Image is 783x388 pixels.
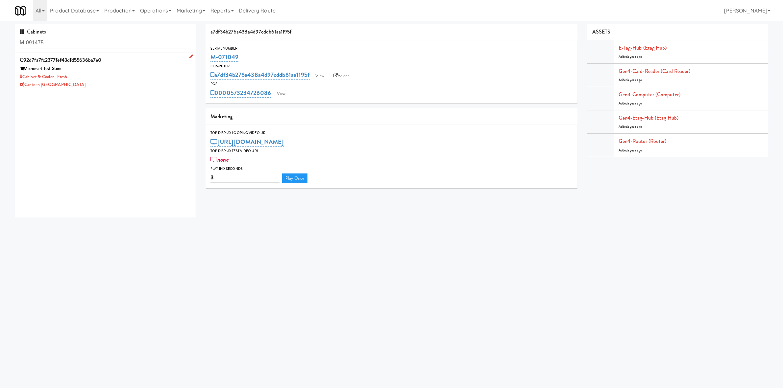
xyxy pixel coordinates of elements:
a: Gen4-router (Router) [619,137,667,145]
a: none [210,155,229,164]
span: Added [619,101,642,106]
a: Balena [330,71,353,81]
span: ASSETS [592,28,611,35]
a: Gen4-computer (Computer) [619,91,680,98]
div: Serial Number [210,45,572,52]
a: M-071049 [210,53,238,62]
span: Marketing [210,113,232,120]
a: View [274,89,289,99]
a: View [312,71,328,81]
div: Micromart Test Store [20,65,191,73]
span: a year ago [627,78,642,82]
a: Play Once [282,173,307,183]
div: POS [210,81,572,87]
a: Gen4-card-reader (Card Reader) [619,67,691,75]
span: Added [619,148,642,153]
a: a7df34b276a438a4d97cddb61aa1195f [210,70,309,80]
div: c92d7fa7fc2377fef43dfd55636ba7e0 [20,55,191,65]
div: Top Display Looping Video Url [210,130,572,136]
li: c92d7fa7fc2377fef43dfd55636ba7e0Micromart Test Store Cabinet 5: Cooler - FreshCanteen [GEOGRAPHIC... [15,53,196,92]
a: E-tag-hub (Etag Hub) [619,44,667,52]
span: a year ago [627,54,642,59]
span: Added [619,54,642,59]
div: Top Display Test Video Url [210,148,572,154]
input: Search cabinets [20,37,191,49]
span: Cabinets [20,28,46,35]
span: Added [619,124,642,129]
img: Micromart [15,5,26,16]
a: 0000573234726086 [210,88,271,98]
a: Gen4-etag-hub (Etag Hub) [619,114,678,122]
span: a year ago [627,124,642,129]
a: Canteen [GEOGRAPHIC_DATA] [20,81,86,88]
div: Play in X seconds [210,166,572,172]
a: [URL][DOMAIN_NAME] [210,137,284,147]
span: Added [619,78,642,82]
div: a7df34b276a438a4d97cddb61aa1195f [206,24,577,40]
div: Computer [210,63,572,70]
a: Cabinet 5: Cooler - Fresh [20,74,67,80]
span: a year ago [627,101,642,106]
span: a year ago [627,148,642,153]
